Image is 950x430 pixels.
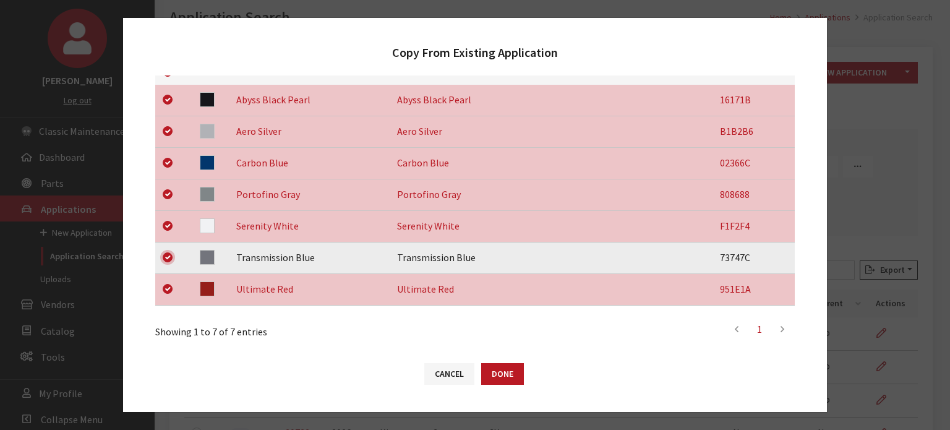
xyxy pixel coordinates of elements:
[712,243,795,274] td: 73747C
[390,243,550,274] td: Transmission Blue
[390,211,550,243] td: Serenity White
[229,243,390,274] td: Transmission Blue
[424,363,474,385] button: Cancel
[155,316,413,339] div: Showing 1 to 7 of 7 entries
[229,211,390,243] td: Serenity White
[481,363,524,385] button: Done
[229,148,390,179] td: Carbon Blue
[712,179,795,211] td: 808688
[229,274,390,306] td: Ultimate Red
[229,179,390,211] td: Portofino Gray
[229,116,390,148] td: Aero Silver
[712,116,795,148] td: B1B2B6
[390,116,550,148] td: Aero Silver
[229,85,390,116] td: Abyss Black Pearl
[748,317,771,342] a: 1
[390,179,550,211] td: Portofino Gray
[712,274,795,306] td: 951E1A
[392,43,558,62] h2: Copy From Existing Application
[390,274,550,306] td: Ultimate Red
[390,85,550,116] td: Abyss Black Pearl
[712,148,795,179] td: 02366C
[390,148,550,179] td: Carbon Blue
[712,211,795,243] td: F1F2F4
[712,85,795,116] td: 16171B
